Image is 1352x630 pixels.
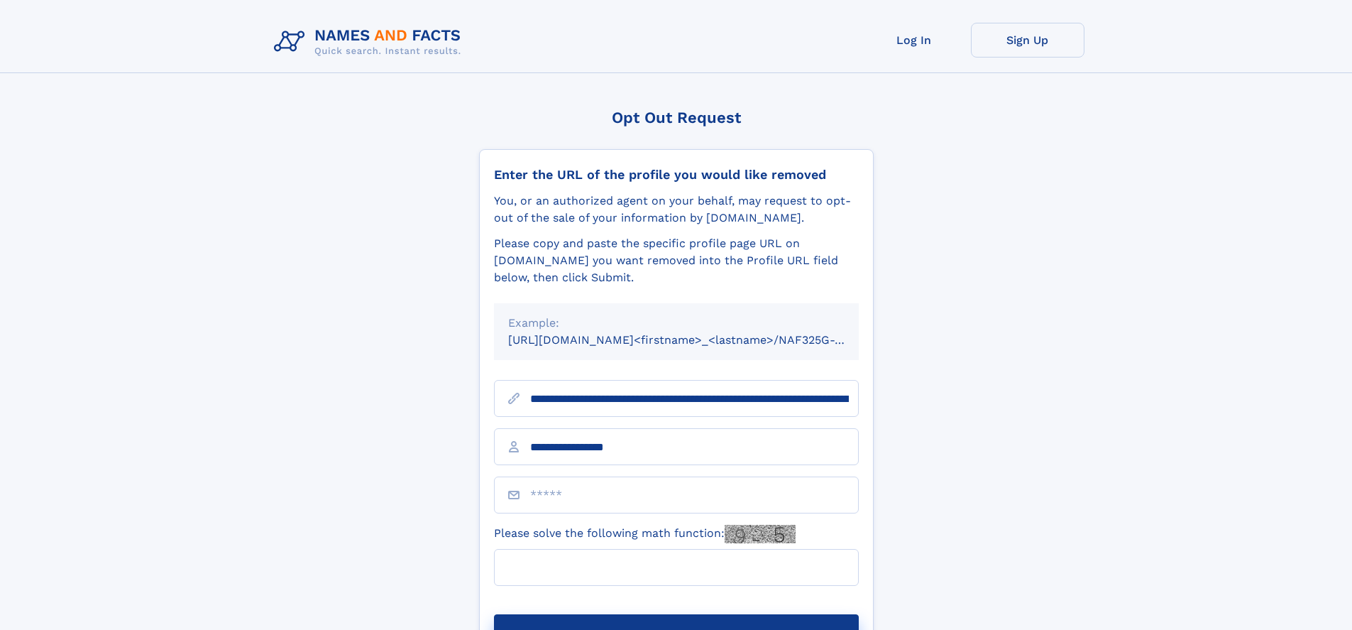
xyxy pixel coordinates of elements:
div: Example: [508,315,845,332]
small: [URL][DOMAIN_NAME]<firstname>_<lastname>/NAF325G-xxxxxxxx [508,333,886,347]
div: Enter the URL of the profile you would like removed [494,167,859,183]
div: Please copy and paste the specific profile page URL on [DOMAIN_NAME] you want removed into the Pr... [494,235,859,286]
img: Logo Names and Facts [268,23,473,61]
a: Log In [857,23,971,58]
div: Opt Out Request [479,109,874,126]
div: You, or an authorized agent on your behalf, may request to opt-out of the sale of your informatio... [494,192,859,227]
a: Sign Up [971,23,1084,58]
label: Please solve the following math function: [494,525,796,543]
